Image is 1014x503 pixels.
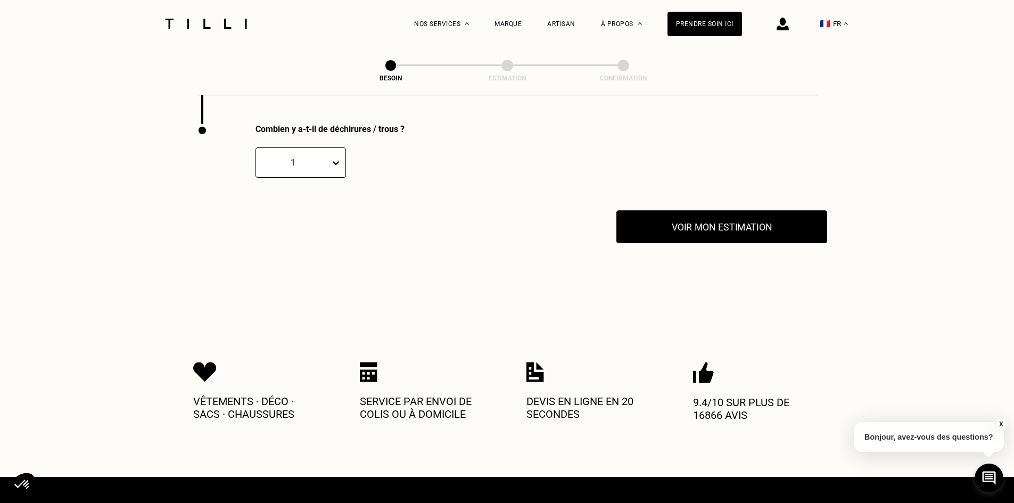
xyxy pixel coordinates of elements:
[995,418,1006,430] button: X
[854,422,1004,452] p: Bonjour, avez-vous des questions?
[526,362,544,382] img: Icon
[454,75,560,82] div: Estimation
[667,12,742,36] a: Prendre soin ici
[693,396,821,422] p: 9.4/10 sur plus de 16866 avis
[337,75,444,82] div: Besoin
[360,362,377,382] img: Icon
[255,124,670,134] div: Combien y a-t-il de déchirures / trous ?
[261,158,325,168] div: 1
[465,22,469,25] img: Menu déroulant
[570,75,677,82] div: Confirmation
[616,210,827,243] button: Voir mon estimation
[777,18,789,30] img: icône connexion
[193,362,217,382] img: Icon
[161,19,251,29] img: Logo du service de couturière Tilli
[494,20,522,28] a: Marque
[638,22,642,25] img: Menu déroulant à propos
[193,395,321,420] p: Vêtements · Déco · Sacs · Chaussures
[844,22,848,25] img: menu déroulant
[360,395,488,420] p: Service par envoi de colis ou à domicile
[526,395,654,420] p: Devis en ligne en 20 secondes
[820,19,830,29] span: 🇫🇷
[547,20,575,28] a: Artisan
[693,362,714,383] img: Icon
